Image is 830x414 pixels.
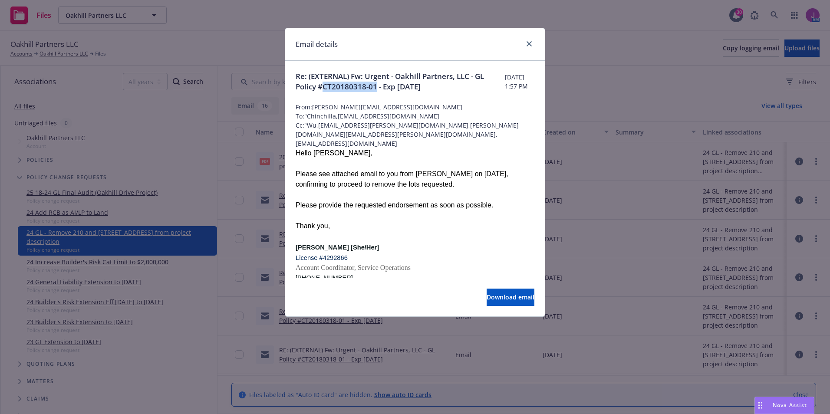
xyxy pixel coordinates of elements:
span: Download email [487,293,534,301]
span: Re: (EXTERNAL) Fw: Urgent - Oakhill Partners, LLC - GL Policy #CT20180318-01 - Exp [DATE] [296,71,505,92]
button: Download email [487,289,534,306]
div: Drag to move [755,397,766,414]
span: To: "Chinchilla,[EMAIL_ADDRESS][DOMAIN_NAME] [296,112,534,121]
h1: Email details [296,39,338,50]
div: Please provide the requested endorsement as soon as possible. [296,200,534,210]
span: Account Coordinator, Service Operations [296,264,411,271]
button: Nova Assist [754,397,814,414]
span: License #4292866 [296,254,348,261]
div: Thank you, [296,221,534,231]
span: [PHONE_NUMBER] [296,274,353,281]
div: Please see attached email to you from [PERSON_NAME] on [DATE], confirming to proceed to remove th... [296,169,534,190]
b: [PERSON_NAME] [She/Her] [296,244,379,251]
div: Hello [PERSON_NAME], [296,148,534,158]
span: Nova Assist [773,401,807,409]
span: Cc: "Wu,[EMAIL_ADDRESS][PERSON_NAME][DOMAIN_NAME],[PERSON_NAME][DOMAIN_NAME][EMAIL_ADDRESS][PERSO... [296,121,534,148]
span: From: [PERSON_NAME][EMAIL_ADDRESS][DOMAIN_NAME] [296,102,534,112]
a: close [524,39,534,49]
span: [DATE] 1:57 PM [505,72,534,91]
